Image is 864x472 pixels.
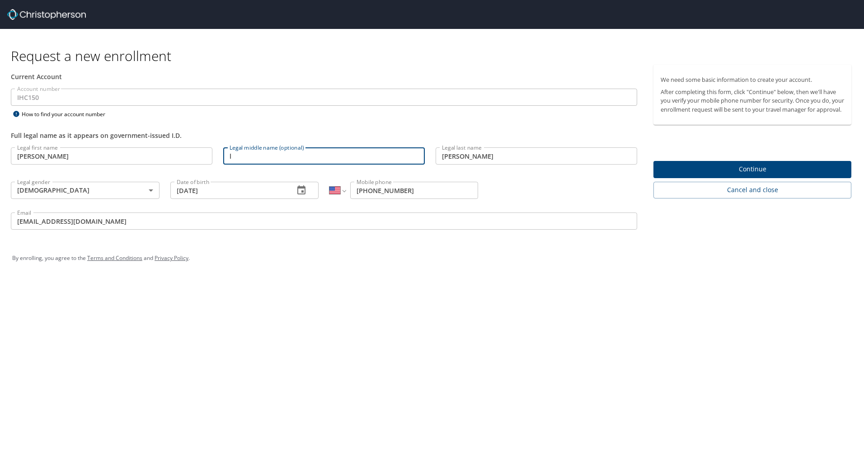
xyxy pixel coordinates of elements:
div: Full legal name as it appears on government-issued I.D. [11,131,637,140]
a: Privacy Policy [155,254,188,262]
img: cbt logo [7,9,86,20]
input: MM/DD/YYYY [170,182,287,199]
div: [DEMOGRAPHIC_DATA] [11,182,160,199]
h1: Request a new enrollment [11,47,859,65]
input: Enter phone number [350,182,478,199]
span: Continue [661,164,844,175]
div: Current Account [11,72,637,81]
p: We need some basic information to create your account. [661,76,844,84]
button: Cancel and close [653,182,851,198]
a: Terms and Conditions [87,254,142,262]
div: By enrolling, you agree to the and . [12,247,852,269]
button: Continue [653,161,851,179]
div: How to find your account number [11,109,124,120]
span: Cancel and close [661,184,844,196]
p: After completing this form, click "Continue" below, then we'll have you verify your mobile phone ... [661,88,844,114]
